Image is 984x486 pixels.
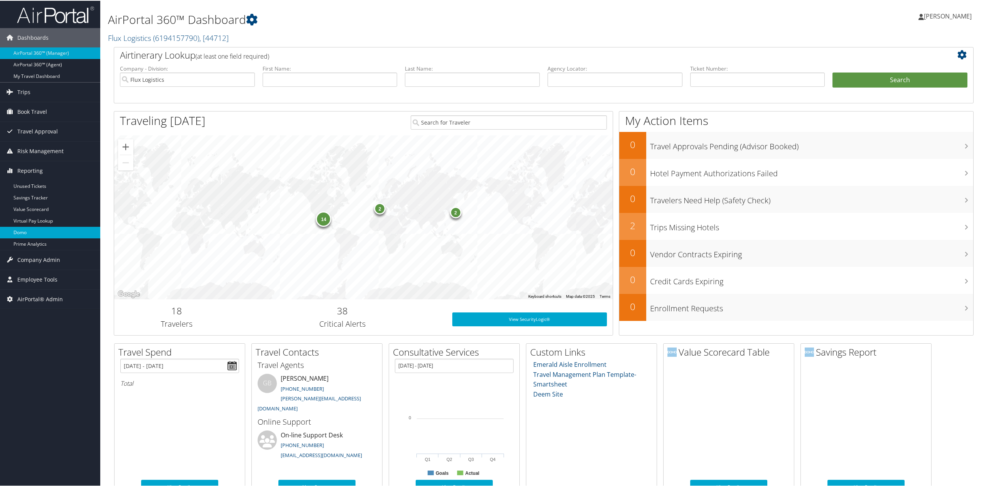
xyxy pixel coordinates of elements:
[619,131,973,158] a: 0Travel Approvals Pending (Advisor Booked)
[650,137,973,151] h3: Travel Approvals Pending (Advisor Booked)
[465,470,479,475] text: Actual
[468,456,474,461] text: Q3
[254,373,380,414] li: [PERSON_NAME]
[153,32,199,42] span: ( 6194157790 )
[120,304,233,317] h2: 18
[619,112,973,128] h1: My Action Items
[108,11,689,27] h1: AirPortal 360™ Dashboard
[425,456,431,461] text: Q1
[258,359,376,370] h3: Travel Agents
[650,164,973,178] h3: Hotel Payment Authorizations Failed
[619,272,646,285] h2: 0
[667,345,794,358] h2: Value Scorecard Table
[600,294,610,298] a: Terms (opens in new tab)
[281,451,362,458] a: [EMAIL_ADDRESS][DOMAIN_NAME]
[533,359,607,368] a: Emerald Aisle Enrollment
[17,121,58,140] span: Travel Approval
[619,239,973,266] a: 0Vendor Contracts Expiring
[116,289,142,299] a: Open this area in Google Maps (opens a new window)
[619,245,646,258] h2: 0
[120,378,239,387] h6: Total
[619,218,646,231] h2: 2
[258,416,376,427] h3: Online Support
[805,347,814,356] img: domo-logo.png
[832,72,967,87] button: Search
[17,82,30,101] span: Trips
[533,370,636,388] a: Travel Management Plan Template- Smartsheet
[405,64,540,72] label: Last Name:
[619,293,973,320] a: 0Enrollment Requests
[650,245,973,259] h3: Vendor Contracts Expiring
[667,347,677,356] img: domo-logo.png
[17,5,94,23] img: airportal-logo.png
[436,470,449,475] text: Goals
[490,456,496,461] text: Q4
[805,345,931,358] h2: Savings Report
[120,112,206,128] h1: Traveling [DATE]
[374,202,386,214] div: 2
[619,299,646,312] h2: 0
[566,294,595,298] span: Map data ©2025
[281,385,324,391] a: [PHONE_NUMBER]
[548,64,682,72] label: Agency Locator:
[17,27,49,47] span: Dashboards
[17,141,64,160] span: Risk Management
[316,211,332,226] div: 14
[17,289,63,308] span: AirPortal® Admin
[17,101,47,121] span: Book Travel
[918,4,979,27] a: [PERSON_NAME]
[650,272,973,286] h3: Credit Cards Expiring
[17,160,43,180] span: Reporting
[450,206,462,218] div: 2
[619,266,973,293] a: 0Credit Cards Expiring
[411,115,607,129] input: Search for Traveler
[244,318,441,329] h3: Critical Alerts
[619,158,973,185] a: 0Hotel Payment Authorizations Failed
[650,299,973,313] h3: Enrollment Requests
[619,212,973,239] a: 2Trips Missing Hotels
[533,389,563,398] a: Deem Site
[650,218,973,232] h3: Trips Missing Hotels
[256,345,382,358] h2: Travel Contacts
[118,138,133,154] button: Zoom in
[17,269,57,289] span: Employee Tools
[195,51,269,60] span: (at least one field required)
[254,430,380,461] li: On-line Support Desk
[393,345,519,358] h2: Consultative Services
[244,304,441,317] h2: 38
[120,318,233,329] h3: Travelers
[619,191,646,204] h2: 0
[619,164,646,177] h2: 0
[116,289,142,299] img: Google
[528,293,561,299] button: Keyboard shortcuts
[650,191,973,205] h3: Travelers Need Help (Safety Check)
[281,441,324,448] a: [PHONE_NUMBER]
[452,312,607,326] a: View SecurityLogic®
[118,154,133,170] button: Zoom out
[530,345,657,358] h2: Custom Links
[258,394,361,411] a: [PERSON_NAME][EMAIL_ADDRESS][DOMAIN_NAME]
[619,185,973,212] a: 0Travelers Need Help (Safety Check)
[199,32,229,42] span: , [ 44712 ]
[263,64,398,72] label: First Name:
[447,456,452,461] text: Q2
[924,11,972,20] span: [PERSON_NAME]
[120,48,896,61] h2: Airtinerary Lookup
[120,64,255,72] label: Company - Division:
[118,345,245,358] h2: Travel Spend
[108,32,229,42] a: Flux Logistics
[258,373,277,392] div: GB
[619,137,646,150] h2: 0
[690,64,825,72] label: Ticket Number:
[17,250,60,269] span: Company Admin
[409,415,411,419] tspan: 0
